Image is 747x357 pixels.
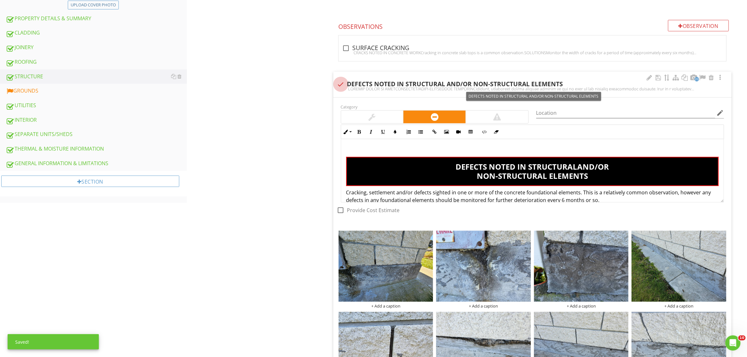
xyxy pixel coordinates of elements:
span: DEFECTS NOTED IN STRUCTURAL [456,161,578,172]
div: + Add a caption [436,304,531,309]
button: Ordered List [403,126,415,138]
button: Unordered List [415,126,427,138]
div: PROPERTY DETAILS & SUMMARY [6,15,187,23]
button: Insert Image (Ctrl+P) [441,126,453,138]
div: + Add a caption [632,304,726,309]
div: + Add a caption [534,304,629,309]
div: GROUNDS [6,87,187,95]
div: LOREMIP DOLOR SI AMETCONSECTET/ADIPI-ELITSEDDOE TEMPORINCididunt, utlaboreet dol/ma aliquae admin... [337,86,728,91]
span: NON-STRUCTURAL ELEMENTS [477,171,588,181]
div: SEPARATE UNITS/SHEDS [6,130,187,139]
img: data [632,231,726,302]
button: Underline (Ctrl+U) [377,126,389,138]
button: Italic (Ctrl+I) [365,126,377,138]
i: edit [717,109,724,117]
div: STRUCTURE [6,73,187,81]
div: Upload cover photo [71,2,116,8]
button: Inline Style [341,126,353,138]
button: Insert Link (Ctrl+K) [429,126,441,138]
div: GENERAL INFORMATION & LIMITATIONS [6,159,187,168]
div: JOINERY [6,43,187,52]
img: data [339,231,433,302]
div: Saved! [8,334,99,349]
div: + Add a caption [339,304,433,309]
div: THERMAL & MOISTURE INFORMATION [6,145,187,153]
input: Location [536,108,715,118]
button: Insert Table [465,126,477,138]
label: Provide Cost Estimate [347,207,400,213]
div: Observation [668,20,729,31]
h4: Observations [339,20,729,31]
label: Category [341,104,358,110]
button: Bold (Ctrl+B) [353,126,365,138]
p: Cracking, settlement and/or defects sighted in one or more of the concrete foundational elements.... [346,189,719,204]
div: CLADDING [6,29,187,37]
iframe: Intercom live chat [725,335,741,351]
img: data [436,231,531,302]
div: UTILITIES [6,101,187,110]
img: data [534,231,629,302]
div: INTERIOR [6,116,187,124]
span: 10 [738,335,746,341]
button: Clear Formatting [490,126,502,138]
span: AND/OR [578,161,609,172]
span: 20 [695,77,699,81]
div: CRACKS NOTED IN CONCRETE WORKCracking in concrete slab tops is a common observation.SOLUTIONSMoni... [342,50,723,55]
div: ROOFING [6,58,187,66]
div: Section [1,176,179,187]
button: Colors [389,126,401,138]
button: Insert Video [453,126,465,138]
button: Upload cover photo [68,1,119,10]
button: Code View [478,126,490,138]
